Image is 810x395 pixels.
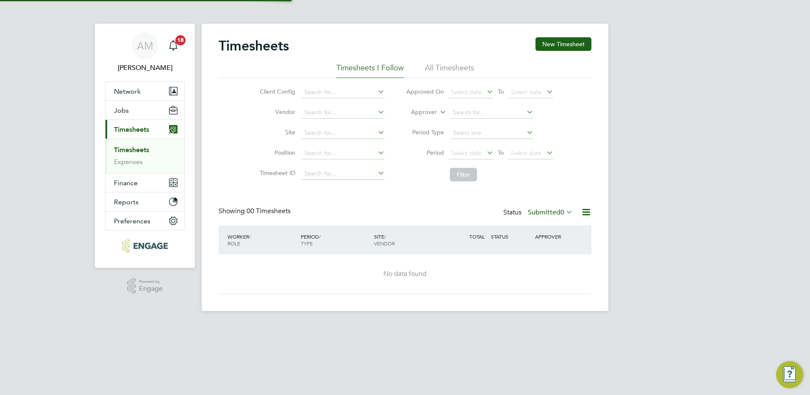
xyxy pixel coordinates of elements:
[105,173,184,192] button: Finance
[301,86,385,98] input: Search for...
[139,285,163,292] span: Engage
[114,217,150,225] span: Preferences
[105,32,185,73] a: AM[PERSON_NAME]
[249,233,251,240] span: /
[528,208,573,217] label: Submitted
[450,168,477,181] button: Filter
[489,229,533,244] div: STATUS
[319,233,321,240] span: /
[105,139,184,173] div: Timesheets
[105,63,185,73] span: Allyx Miller
[105,239,185,253] a: Go to home page
[469,233,485,240] span: TOTAL
[139,278,163,285] span: Powered by
[114,87,141,95] span: Network
[511,88,541,96] span: Select date
[105,82,184,100] button: Network
[450,127,533,139] input: Select one
[406,128,444,136] label: Period Type
[406,88,444,95] label: Approved On
[257,149,295,156] label: Position
[451,88,482,96] span: Select date
[560,208,564,217] span: 0
[384,233,386,240] span: /
[227,240,240,247] span: ROLE
[127,278,163,294] a: Powered byEngage
[114,198,139,206] span: Reports
[425,63,474,78] li: All Timesheets
[114,125,149,134] span: Timesheets
[219,207,292,216] div: Showing
[336,63,404,78] li: Timesheets I Follow
[495,147,506,158] span: To
[776,361,803,388] button: Engage Resource Center
[535,37,591,51] button: New Timesheet
[219,37,289,54] h2: Timesheets
[114,106,129,114] span: Jobs
[175,35,186,45] span: 18
[105,211,184,230] button: Preferences
[503,207,574,219] div: Status
[105,101,184,120] button: Jobs
[114,158,143,166] a: Expenses
[257,128,295,136] label: Site
[225,229,299,251] div: WORKER
[165,32,182,59] a: 18
[511,149,541,157] span: Select date
[227,270,583,278] div: No data found
[122,239,167,253] img: rec-solutions-logo-retina.png
[406,149,444,156] label: Period
[247,207,291,215] span: 00 Timesheets
[137,40,153,51] span: AM
[301,240,313,247] span: TYPE
[257,88,295,95] label: Client Config
[301,147,385,159] input: Search for...
[372,229,445,251] div: SITE
[114,179,138,187] span: Finance
[257,169,295,177] label: Timesheet ID
[257,108,295,116] label: Vendor
[114,146,149,154] a: Timesheets
[301,168,385,180] input: Search for...
[105,192,184,211] button: Reports
[451,149,482,157] span: Select date
[299,229,372,251] div: PERIOD
[374,240,395,247] span: VENDOR
[450,107,533,119] input: Search for...
[95,24,195,268] nav: Main navigation
[533,229,577,244] div: APPROVER
[301,127,385,139] input: Search for...
[495,86,506,97] span: To
[301,107,385,119] input: Search for...
[105,120,184,139] button: Timesheets
[399,108,437,117] label: Approver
